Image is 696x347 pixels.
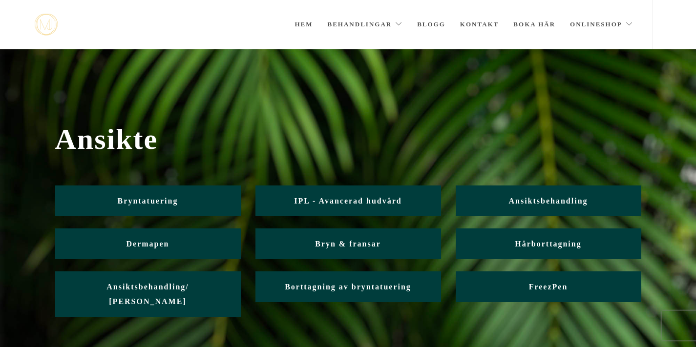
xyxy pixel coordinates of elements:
span: Borttagning av bryntatuering [285,283,411,291]
span: FreezPen [529,283,568,291]
a: Hårborttagning [456,228,641,259]
a: mjstudio mjstudio mjstudio [35,14,58,36]
a: FreezPen [456,271,641,302]
span: Bryn & fransar [315,240,381,248]
span: Hårborttagning [515,240,581,248]
a: IPL - Avancerad hudvård [255,185,441,216]
a: Bryn & fransar [255,228,441,259]
a: Bryntatuering [55,185,241,216]
span: IPL - Avancerad hudvård [294,197,401,205]
a: Borttagning av bryntatuering [255,271,441,302]
a: Ansiktsbehandling/ [PERSON_NAME] [55,271,241,317]
span: Dermapen [127,240,169,248]
a: Ansiktsbehandling [456,185,641,216]
a: Dermapen [55,228,241,259]
span: Ansikte [55,122,641,156]
span: Bryntatuering [118,197,178,205]
span: Ansiktsbehandling/ [PERSON_NAME] [106,283,189,306]
span: Ansiktsbehandling [508,197,588,205]
img: mjstudio [35,14,58,36]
